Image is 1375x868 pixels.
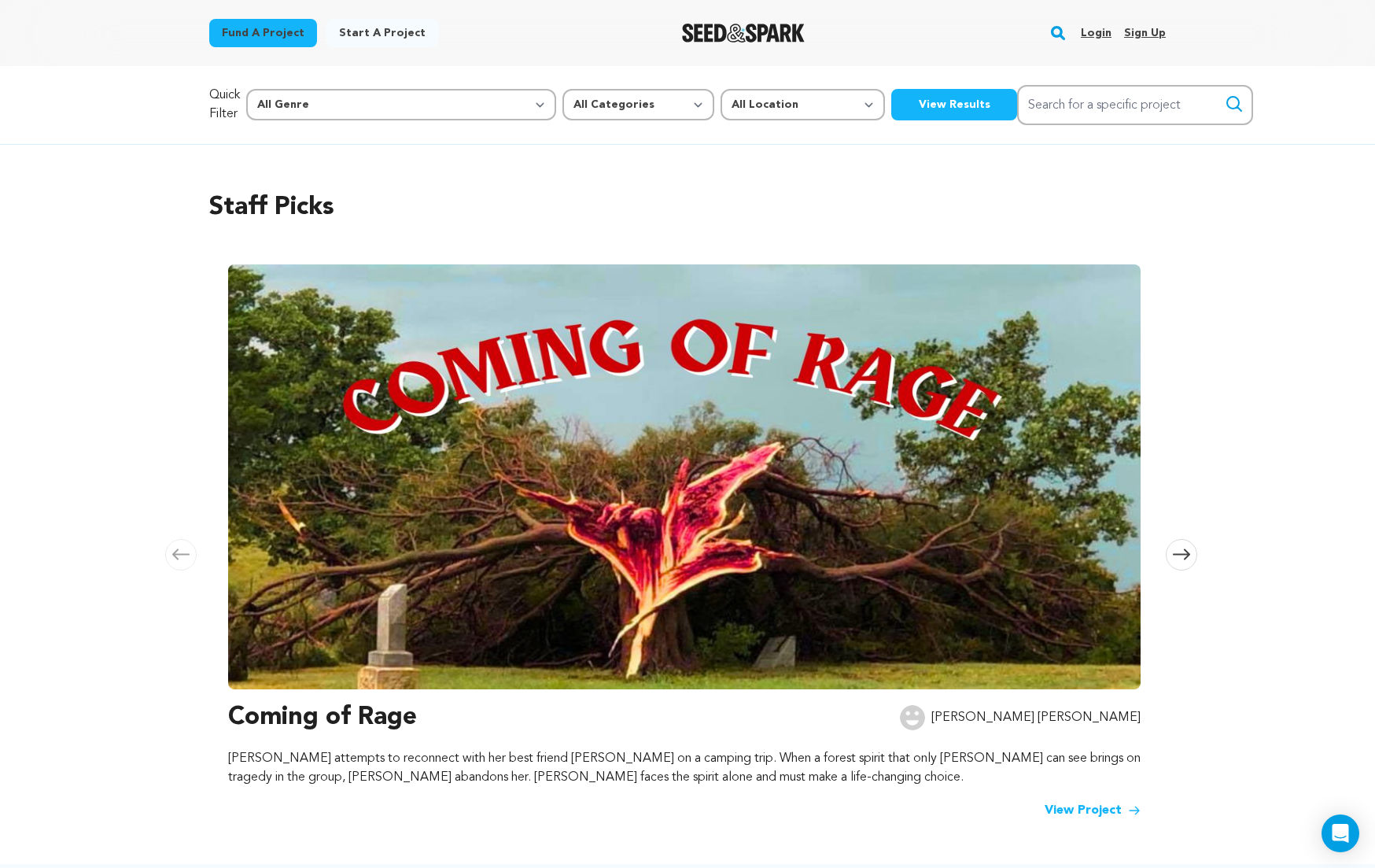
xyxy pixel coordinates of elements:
button: View Results [891,89,1017,120]
a: View Project [1045,801,1141,820]
a: Sign up [1124,20,1166,46]
p: [PERSON_NAME] attempts to reconnect with her best friend [PERSON_NAME] on a camping trip. When a ... [228,749,1141,787]
a: Start a project [326,19,438,47]
img: Seed&Spark Logo Dark Mode [682,24,805,42]
h3: Coming of Rage [228,699,417,737]
img: user.png [900,705,925,730]
div: Open Intercom Messenger [1322,814,1359,852]
a: Fund a project [209,19,317,47]
a: Login [1081,20,1111,46]
h2: Staff Picks [209,189,1166,227]
a: Seed&Spark Homepage [682,24,805,42]
p: [PERSON_NAME] [PERSON_NAME] [931,708,1141,727]
p: Quick Filter [209,86,240,124]
input: Search for a specific project [1017,85,1253,125]
img: Coming of Rage image [228,264,1141,689]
